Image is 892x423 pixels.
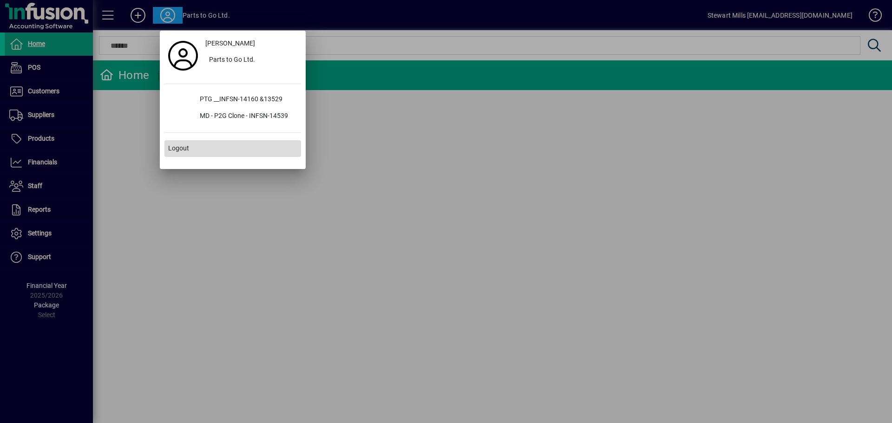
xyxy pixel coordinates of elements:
[202,35,301,52] a: [PERSON_NAME]
[164,47,202,64] a: Profile
[192,91,301,108] div: PTG __INFSN-14160 &13529
[192,108,301,125] div: MD - P2G Clone - INFSN-14539
[202,52,301,69] button: Parts to Go Ltd.
[164,140,301,157] button: Logout
[164,91,301,108] button: PTG __INFSN-14160 &13529
[205,39,255,48] span: [PERSON_NAME]
[164,108,301,125] button: MD - P2G Clone - INFSN-14539
[168,143,189,153] span: Logout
